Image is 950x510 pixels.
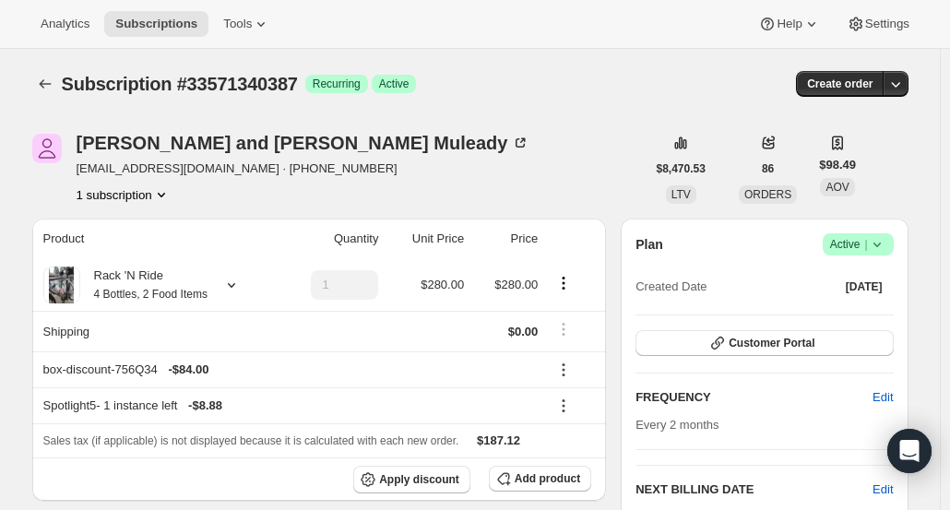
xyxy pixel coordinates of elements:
h2: Plan [635,235,663,254]
span: $187.12 [477,433,520,447]
div: Open Intercom Messenger [887,429,932,473]
button: Analytics [30,11,101,37]
button: Edit [873,480,893,499]
button: Edit [861,383,904,412]
div: Rack 'N Ride [80,267,208,303]
span: ORDERS [744,188,791,201]
th: Quantity [278,219,384,259]
button: Settings [836,11,920,37]
button: Help [747,11,831,37]
span: Created Date [635,278,707,296]
button: Product actions [549,273,578,293]
span: Sales tax (if applicable) is not displayed because it is calculated with each new order. [43,434,459,447]
button: Add product [489,466,591,492]
button: Apply discount [353,466,470,493]
span: LTV [671,188,691,201]
button: [DATE] [835,274,894,300]
div: [PERSON_NAME] and [PERSON_NAME] Muleady [77,134,530,152]
span: $280.00 [421,278,464,291]
span: 86 [762,161,774,176]
span: [DATE] [846,279,883,294]
span: Active [830,235,886,254]
span: $0.00 [508,325,539,338]
small: 4 Bottles, 2 Food Items [94,288,208,301]
button: Subscriptions [32,71,58,97]
span: $8,470.53 [657,161,706,176]
span: | [864,237,867,252]
button: 86 [751,156,785,182]
span: Help [777,17,802,31]
span: Create order [807,77,873,91]
span: Tools [223,17,252,31]
th: Shipping [32,311,279,351]
span: Analytics [41,17,89,31]
h2: NEXT BILLING DATE [635,480,873,499]
span: $280.00 [494,278,538,291]
span: [EMAIL_ADDRESS][DOMAIN_NAME] · [PHONE_NUMBER] [77,160,530,178]
span: $98.49 [819,156,856,174]
span: Settings [865,17,909,31]
span: Active [379,77,410,91]
div: Spotlight5 - 1 instance left [43,397,539,415]
span: Customer Portal [729,336,814,350]
span: Every 2 months [635,418,718,432]
span: AOV [825,181,849,194]
span: Add product [515,471,580,486]
span: Patrick and Martha Muleady [32,134,62,163]
h2: FREQUENCY [635,388,873,407]
button: Shipping actions [549,319,578,339]
button: Create order [796,71,884,97]
span: Apply discount [379,472,459,487]
span: Edit [873,388,893,407]
span: Subscriptions [115,17,197,31]
span: Recurring [313,77,361,91]
span: - $84.00 [168,361,208,379]
th: Product [32,219,279,259]
th: Unit Price [384,219,469,259]
th: Price [469,219,543,259]
button: Product actions [77,185,171,204]
button: $8,470.53 [646,156,717,182]
button: Subscriptions [104,11,208,37]
div: box-discount-756Q34 [43,361,539,379]
span: Subscription #33571340387 [62,74,298,94]
span: - $8.88 [188,397,222,415]
button: Tools [212,11,281,37]
button: Customer Portal [635,330,893,356]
